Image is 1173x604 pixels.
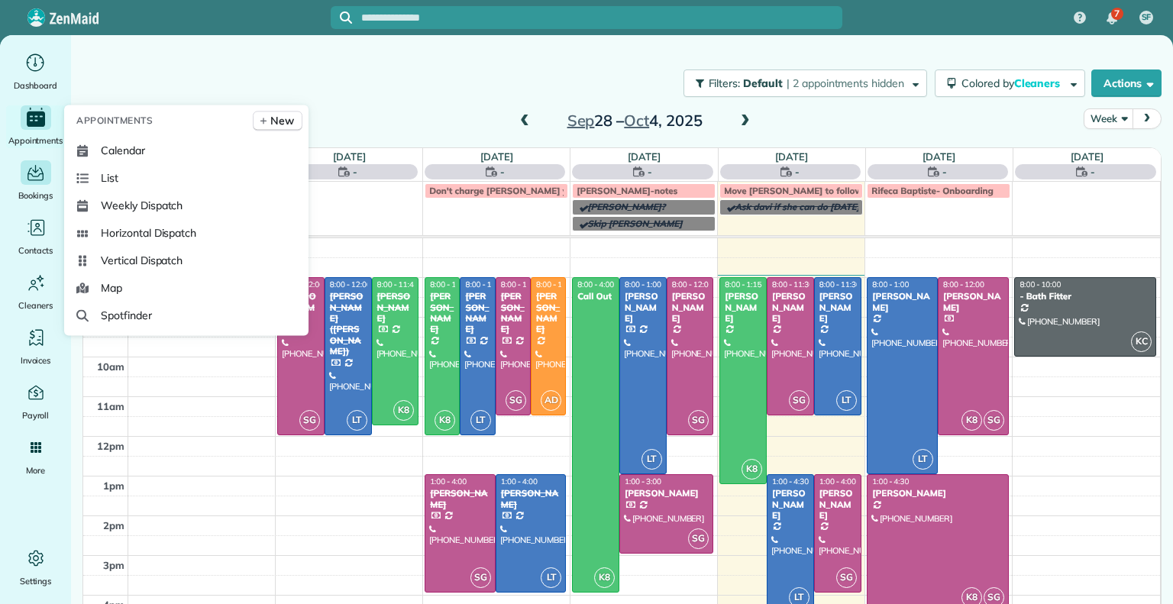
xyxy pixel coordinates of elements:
[331,11,352,24] button: Focus search
[18,298,53,313] span: Cleaners
[6,215,65,258] a: Contacts
[97,440,124,452] span: 12pm
[724,291,762,324] div: [PERSON_NAME]
[872,279,909,289] span: 8:00 - 1:00
[923,150,955,163] a: [DATE]
[1142,11,1152,24] span: SF
[103,559,124,571] span: 3pm
[577,279,614,289] span: 8:00 - 4:00
[329,291,367,357] div: [PERSON_NAME] ([PERSON_NAME])
[671,291,709,324] div: [PERSON_NAME]
[942,291,1004,313] div: [PERSON_NAME]
[535,291,561,335] div: [PERSON_NAME]
[1014,76,1063,90] span: Cleaners
[101,198,183,213] span: Weekly Dispatch
[20,573,52,589] span: Settings
[836,390,857,411] span: LT
[724,185,900,196] span: Move [PERSON_NAME] to following week
[14,78,57,93] span: Dashboard
[795,164,800,179] span: -
[771,291,809,324] div: [PERSON_NAME]
[429,185,576,196] span: Don't charge [PERSON_NAME] yet
[18,188,53,203] span: Bookings
[577,185,677,196] span: [PERSON_NAME]-notes
[961,76,1065,90] span: Colored by
[76,113,153,128] span: Appointments
[70,192,302,219] a: Weekly Dispatch
[347,410,367,431] span: LT
[103,519,124,531] span: 2pm
[97,360,124,373] span: 10am
[500,488,562,510] div: [PERSON_NAME]
[429,488,491,510] div: [PERSON_NAME]
[101,170,118,186] span: List
[587,218,682,229] span: Skip [PERSON_NAME]
[501,476,538,486] span: 1:00 - 4:00
[393,400,414,421] span: K8
[594,567,615,588] span: K8
[871,488,1003,499] div: [PERSON_NAME]
[500,291,526,335] div: [PERSON_NAME]
[6,325,65,368] a: Invoices
[536,279,577,289] span: 8:00 - 11:30
[340,11,352,24] svg: Focus search
[6,50,65,93] a: Dashboard
[688,410,709,431] span: SG
[628,150,661,163] a: [DATE]
[676,69,927,97] a: Filters: Default | 2 appointments hidden
[871,291,933,313] div: [PERSON_NAME]
[330,279,371,289] span: 8:00 - 12:00
[541,567,561,588] span: LT
[819,476,856,486] span: 1:00 - 4:00
[270,113,294,128] span: New
[101,143,145,158] span: Calendar
[6,380,65,423] a: Payroll
[725,279,761,289] span: 8:00 - 1:15
[22,408,50,423] span: Payroll
[942,164,947,179] span: -
[1133,108,1162,129] button: next
[6,546,65,589] a: Settings
[984,410,1004,431] span: SG
[625,279,661,289] span: 8:00 - 1:00
[771,488,809,521] div: [PERSON_NAME]
[429,291,455,335] div: [PERSON_NAME]
[500,164,505,179] span: -
[567,111,595,130] span: Sep
[577,291,615,302] div: Call Out
[772,279,813,289] span: 8:00 - 11:30
[333,150,366,163] a: [DATE]
[376,291,415,324] div: [PERSON_NAME]
[688,528,709,549] span: SG
[70,164,302,192] a: List
[101,280,122,296] span: Map
[1096,2,1128,35] div: 7 unread notifications
[253,111,302,131] a: New
[6,160,65,203] a: Bookings
[1020,279,1061,289] span: 8:00 - 10:00
[299,410,320,431] span: SG
[913,449,933,470] span: LT
[101,253,183,268] span: Vertical Dispatch
[624,111,649,130] span: Oct
[789,390,809,411] span: SG
[1114,8,1120,20] span: 7
[470,410,491,431] span: LT
[539,112,730,129] h2: 28 – 4, 2025
[672,279,713,289] span: 8:00 - 12:00
[506,390,526,411] span: SG
[871,185,994,196] span: Rifeca Baptiste- Onboarding
[943,279,984,289] span: 8:00 - 12:00
[709,76,741,90] span: Filters:
[464,291,490,335] div: [PERSON_NAME]
[787,76,904,90] span: | 2 appointments hidden
[1084,108,1133,129] button: Week
[70,302,302,329] a: Spotfinder
[625,476,661,486] span: 1:00 - 3:00
[353,164,357,179] span: -
[470,567,491,588] span: SG
[735,201,897,212] span: Ask davi if she can do [DATE] Morning
[648,164,652,179] span: -
[501,279,542,289] span: 8:00 - 11:30
[772,476,809,486] span: 1:00 - 4:30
